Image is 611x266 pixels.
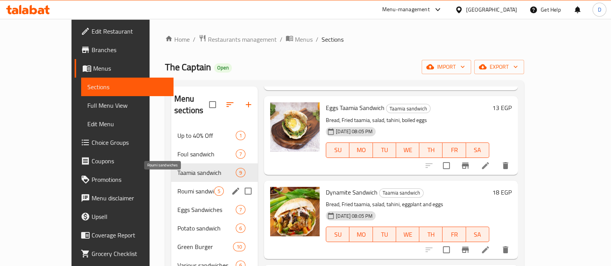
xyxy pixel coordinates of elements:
div: Roumi sandwiches5edit [171,182,258,200]
div: Menu-management [382,5,430,14]
button: TH [419,142,443,158]
span: Roumi sandwiches [177,186,214,196]
div: items [236,205,245,214]
div: items [236,149,245,159]
div: Potato sandwich6 [171,219,258,237]
button: MO [349,227,373,242]
li: / [280,35,283,44]
span: Select to update [438,158,454,174]
span: Select to update [438,242,454,258]
button: export [474,60,524,74]
span: Green Burger [177,242,233,251]
span: MO [352,229,369,240]
div: Taamia sandwich [386,104,431,113]
span: Coverage Report [92,230,167,240]
span: 6 [236,225,245,232]
button: FR [443,227,466,242]
div: items [236,168,245,177]
span: FR [446,144,463,156]
p: Bread, Fried taamia, salad, tahini, boiled eggs [326,115,489,125]
button: TU [373,227,396,242]
div: Up to 40% Off [177,131,236,140]
span: Menus [295,35,313,44]
span: Potato sandwich [177,224,236,233]
span: Taamia sandwich [177,168,236,177]
span: 7 [236,206,245,213]
button: Add section [239,95,258,114]
div: Taamia sandwich [379,188,424,198]
button: SU [326,142,349,158]
a: Full Menu View [81,96,174,115]
button: TU [373,142,396,158]
span: TH [422,144,439,156]
span: Foul sandwich [177,149,236,159]
span: Promotions [92,175,167,184]
span: Sections [87,82,167,91]
p: Bread, Fried taamia, salad, tahini, eggplant and eggs [326,200,489,209]
div: Foul sandwich7 [171,145,258,163]
span: Coupons [92,156,167,166]
span: The Captain [165,58,211,76]
span: TU [376,229,393,240]
a: Home [165,35,190,44]
div: items [236,224,245,233]
span: FR [446,229,463,240]
span: Sort sections [221,95,239,114]
div: items [236,131,245,140]
span: 9 [236,169,245,176]
button: FR [443,142,466,158]
nav: breadcrumb [165,34,524,44]
button: SA [466,227,489,242]
a: Edit menu item [481,245,490,254]
a: Menus [286,34,313,44]
button: TH [419,227,443,242]
span: Branches [92,45,167,54]
span: [DATE] 08:05 PM [333,212,376,220]
a: Coverage Report [75,226,174,244]
a: Edit Restaurant [75,22,174,41]
img: Eggs Taamia Sandwich [270,102,320,152]
div: Taamia sandwich9 [171,163,258,182]
span: WE [399,229,416,240]
div: Eggs Sandwiches7 [171,200,258,219]
button: WE [396,227,419,242]
h2: Menu sections [174,93,209,116]
span: Grocery Checklist [92,249,167,258]
a: Edit menu item [481,161,490,170]
span: SU [329,144,346,156]
span: 1 [236,132,245,139]
span: TU [376,144,393,156]
button: import [422,60,471,74]
span: 7 [236,151,245,158]
div: items [214,186,224,196]
span: Open [214,64,232,71]
div: Open [214,63,232,73]
a: Edit Menu [81,115,174,133]
button: MO [349,142,373,158]
span: SU [329,229,346,240]
h6: 13 EGP [492,102,512,113]
button: Branch-specific-item [456,156,475,175]
span: SA [469,229,486,240]
span: Dynamite Sandwich [326,186,378,198]
div: Up to 40% Off1 [171,126,258,145]
span: import [428,62,465,72]
span: TH [422,229,439,240]
a: Branches [75,41,174,59]
span: Edit Menu [87,119,167,129]
a: Promotions [75,170,174,189]
span: [DATE] 08:05 PM [333,128,376,135]
div: [GEOGRAPHIC_DATA] [466,5,517,14]
span: Eggs Sandwiches [177,205,236,214]
h6: 18 EGP [492,187,512,198]
a: Upsell [75,207,174,226]
span: D [597,5,601,14]
li: / [316,35,318,44]
button: WE [396,142,419,158]
span: Eggs Taamia Sandwich [326,102,385,114]
div: items [233,242,245,251]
